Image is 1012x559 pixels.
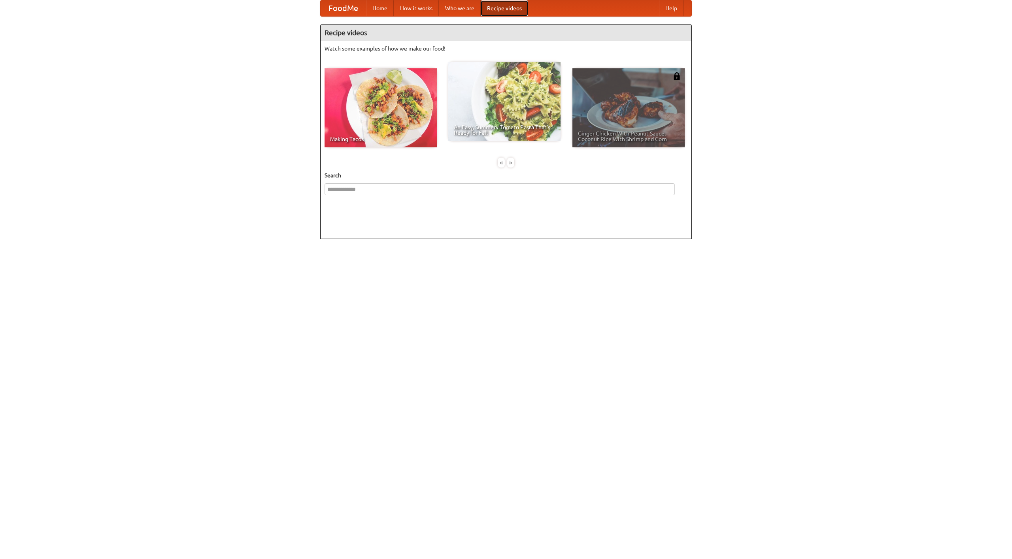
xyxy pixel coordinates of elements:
span: Making Tacos [330,136,431,142]
div: » [507,158,514,168]
a: How it works [394,0,439,16]
a: FoodMe [321,0,366,16]
img: 483408.png [673,72,681,80]
a: Home [366,0,394,16]
p: Watch some examples of how we make our food! [325,45,687,53]
a: Making Tacos [325,68,437,147]
div: « [498,158,505,168]
span: An Easy, Summery Tomato Pasta That's Ready for Fall [454,124,555,136]
h5: Search [325,171,687,179]
a: Who we are [439,0,481,16]
a: Recipe videos [481,0,528,16]
a: Help [659,0,683,16]
a: An Easy, Summery Tomato Pasta That's Ready for Fall [448,62,561,141]
h4: Recipe videos [321,25,691,41]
